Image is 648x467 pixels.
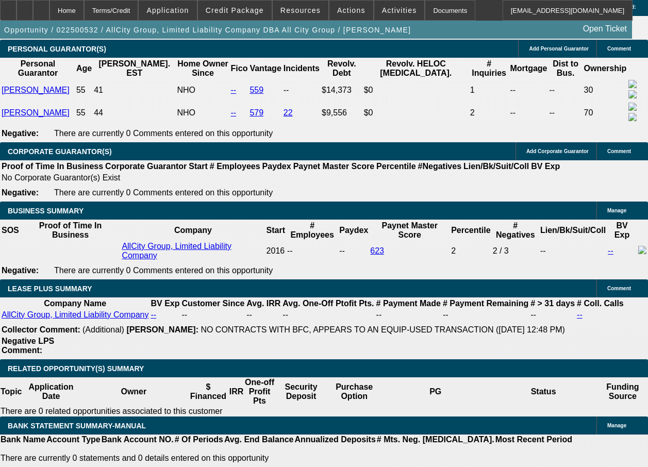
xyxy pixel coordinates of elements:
th: Bank Account NO. [101,435,174,445]
b: Incidents [284,64,320,73]
td: -- [442,310,529,320]
b: [PERSON_NAME]: [126,325,198,334]
span: Application [146,6,189,14]
td: -- [509,102,547,124]
td: -- [246,310,281,320]
a: -- [231,86,237,94]
b: Customer Since [181,299,244,308]
b: Personal Guarantor [18,59,58,77]
span: There are currently 0 Comments entered on this opportunity [54,188,273,197]
button: Activities [374,1,425,20]
span: (Additional) [82,325,124,334]
b: Corporate Guarantor [105,162,187,171]
b: Revolv. HELOC [MEDICAL_DATA]. [380,59,452,77]
p: There are currently 0 statements and 0 details entered on this opportunity [1,454,572,463]
span: Credit Package [206,6,264,14]
b: Negative: [2,129,39,138]
b: # Payment Made [376,299,441,308]
button: Actions [329,1,373,20]
b: Percentile [376,162,416,171]
a: -- [608,246,613,255]
b: Negative LPS Comment: [2,337,54,355]
b: # Employees [290,221,334,239]
td: -- [549,102,582,124]
th: PG [381,377,489,406]
th: IRR [229,377,244,406]
th: Purchase Option [327,377,381,406]
td: -- [339,241,369,261]
th: Owner [80,377,188,406]
b: Ownership [584,64,627,73]
td: -- [540,241,606,261]
td: -- [181,310,245,320]
img: linkedin-icon.png [628,90,637,98]
b: Avg. One-Off Ptofit Pts. [283,299,374,308]
a: 559 [250,86,263,94]
span: Manage [607,423,626,428]
th: # Of Periods [174,435,224,445]
b: Collector Comment: [2,325,80,334]
th: Status [489,377,597,406]
b: # Coll. Calls [577,299,624,308]
td: No Corporate Guarantor(s) Exist [1,173,564,183]
a: -- [577,310,583,319]
a: 22 [284,108,293,117]
b: BV Exp [531,162,560,171]
th: Annualized Deposits [294,435,376,445]
a: [PERSON_NAME] [2,108,70,117]
img: linkedin-icon.png [628,113,637,121]
th: Most Recent Period [495,435,573,445]
span: PERSONAL GUARANTOR(S) [8,45,106,53]
span: There are currently 0 Comments entered on this opportunity [54,266,273,275]
b: Mortgage [510,64,547,73]
b: Lien/Bk/Suit/Coll [540,226,606,235]
td: -- [282,310,374,320]
span: RELATED OPPORTUNITY(S) SUMMARY [8,364,144,373]
button: Resources [273,1,328,20]
td: 2 [470,102,509,124]
td: $0 [363,79,469,101]
td: NHO [176,79,229,101]
span: -- [287,246,293,255]
span: Activities [382,6,417,14]
b: Lien/Bk/Suit/Coll [463,162,529,171]
span: NO CONTRACTS WITH BFC, APPEARS TO AN EQUIP-USED TRANSACTION ([DATE] 12:48 PM) [201,325,564,334]
b: #Negatives [418,162,462,171]
td: NHO [176,102,229,124]
b: Negative: [2,266,39,275]
a: [PERSON_NAME] [2,86,70,94]
button: Credit Package [198,1,272,20]
b: Vantage [250,64,281,73]
span: BUSINESS SUMMARY [8,207,84,215]
span: Opportunity / 022500532 / AllCity Group, Limited Liability Company DBA All City Group / [PERSON_N... [4,26,411,34]
span: CORPORATE GUARANTOR(S) [8,147,112,156]
td: -- [549,79,582,101]
span: Comment [607,286,631,291]
b: BV Exp [614,221,629,239]
b: Revolv. Debt [327,59,356,77]
td: 41 [93,79,175,101]
td: $14,373 [321,79,362,101]
a: 579 [250,108,263,117]
b: # Inquiries [472,59,506,77]
b: # Employees [210,162,260,171]
div: 2 / 3 [493,246,538,256]
a: AllCity Group, Limited Liability Company [2,310,148,319]
b: BV Exp [151,299,179,308]
th: Funding Source [597,377,648,406]
td: 44 [93,102,175,124]
span: Manage [607,208,626,213]
td: 2016 [266,241,286,261]
th: # Mts. Neg. [MEDICAL_DATA]. [376,435,495,445]
a: -- [231,108,237,117]
b: Company Name [44,299,106,308]
span: There are currently 0 Comments entered on this opportunity [54,129,273,138]
td: 1 [470,79,509,101]
img: facebook-icon.png [638,246,646,254]
b: Paydex [339,226,368,235]
span: LEASE PLUS SUMMARY [8,285,92,293]
span: Comment [607,46,631,52]
a: -- [151,310,156,319]
th: Proof of Time In Business [1,161,104,172]
th: Security Deposit [275,377,327,406]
